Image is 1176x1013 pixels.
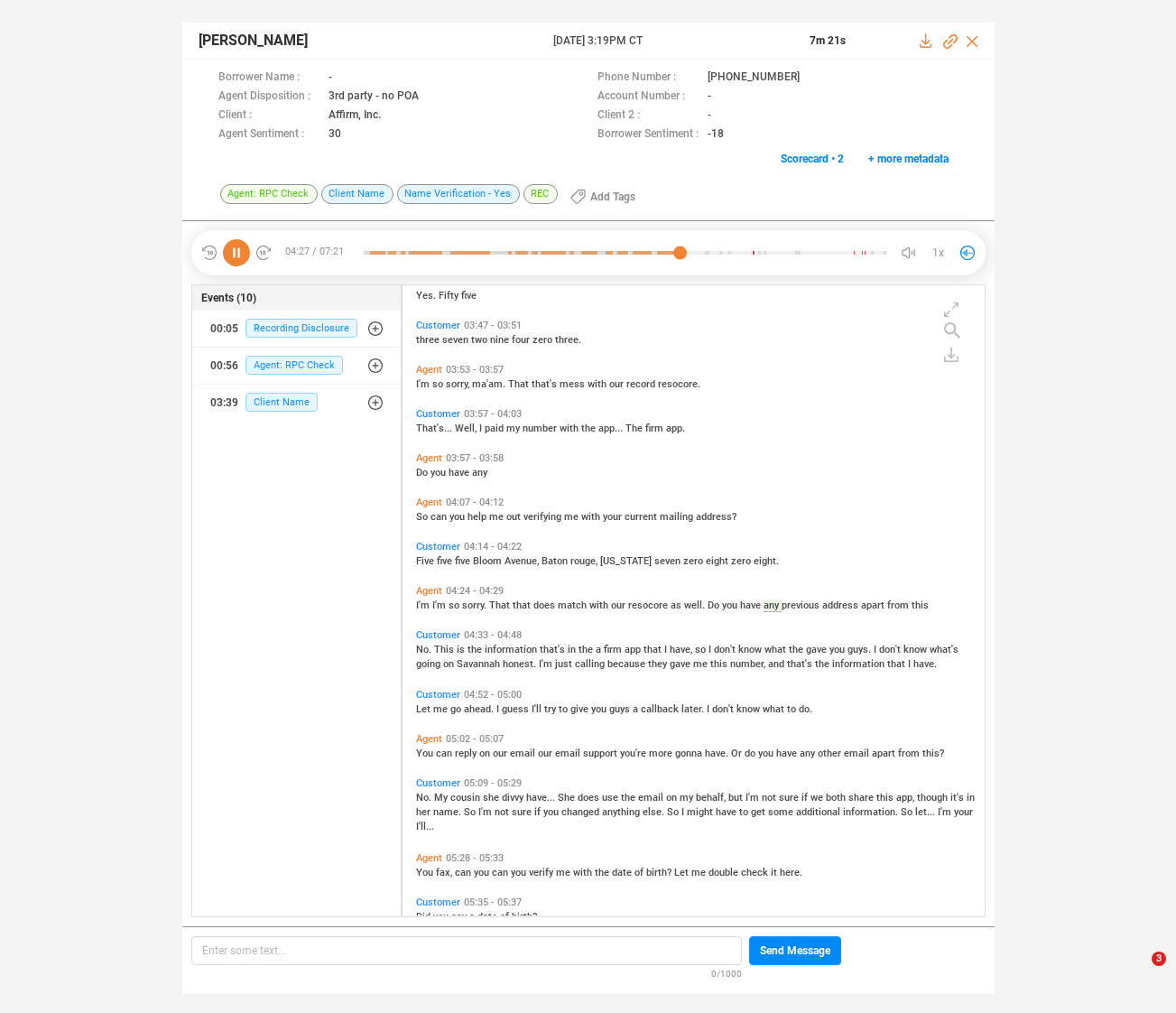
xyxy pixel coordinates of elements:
span: Client Name [321,184,394,204]
span: have. [913,658,937,670]
span: any [472,467,487,479]
span: My [434,792,450,804]
span: No. [416,644,434,655]
span: Recording Disclosure [245,319,357,338]
span: sorry. [462,599,489,611]
span: guys. [847,644,874,655]
span: try [544,703,559,715]
span: they [648,658,670,670]
span: additional [796,806,843,818]
span: both [826,792,848,804]
span: eight [706,555,731,567]
div: 03:39 [210,388,238,417]
span: you [433,911,451,923]
span: email [844,748,872,759]
span: to [559,703,570,715]
span: have. [705,748,731,759]
span: go [450,703,464,715]
span: That [489,599,513,611]
span: with [560,423,581,434]
span: share [848,792,876,804]
span: app... [598,423,625,434]
span: get [751,806,768,818]
span: that's [787,658,815,670]
span: seven [442,334,471,346]
span: Add Tags [590,182,635,211]
span: with [588,378,609,390]
span: firm [645,423,666,434]
span: guess [502,703,532,715]
span: what [763,703,787,715]
span: current [625,511,660,523]
span: can [436,748,455,759]
span: sure [512,806,534,818]
span: Account Number : [597,88,699,107]
span: 30 [329,125,341,144]
span: 3 [1152,952,1166,966]
span: seven [654,555,683,567]
span: me [693,658,710,670]
span: double [708,867,741,878]
span: me [433,703,450,715]
span: the [595,867,612,878]
span: help [468,511,489,523]
span: might [687,806,716,818]
span: because [607,658,648,670]
span: nine [490,334,512,346]
button: Send Message [749,936,841,965]
span: anything [602,806,643,818]
span: ahead. [464,703,496,715]
span: what's [930,644,958,655]
span: 04:27 / 07:21 [273,239,364,266]
span: verify [529,867,556,878]
span: to [739,806,751,818]
span: app [625,644,644,655]
span: Borrower Sentiment : [597,125,699,144]
span: she [483,792,502,804]
button: 1x [926,240,951,265]
span: and [768,658,787,670]
span: do. [799,703,812,715]
span: don't [714,644,738,655]
span: I'm [745,792,762,804]
span: birth? [646,867,674,878]
span: here. [780,867,802,878]
span: well. [684,599,708,611]
span: you [474,867,492,878]
span: apart [872,748,898,759]
span: date [477,911,500,923]
span: let... [915,806,938,818]
span: I'm [416,378,432,390]
span: cousin [450,792,483,804]
span: [DATE] 3:19PM CT [553,33,788,49]
span: I [707,703,712,715]
span: use [602,792,621,804]
span: from [887,599,912,611]
button: Scorecard • 2 [771,144,854,173]
span: that [887,658,908,670]
span: a [469,911,477,923]
span: but [728,792,745,804]
span: don't [712,703,736,715]
span: a [633,703,641,715]
span: paid [485,423,506,434]
span: zero [532,334,555,346]
span: guys [609,703,633,715]
span: five [437,555,455,567]
span: to [787,703,799,715]
span: any [764,599,782,612]
span: previous [782,599,822,611]
span: this? [922,748,944,759]
span: my [680,792,696,804]
span: record [626,378,658,390]
span: I'm [938,806,954,818]
span: you [722,599,740,611]
span: app. [666,423,685,434]
span: have [776,748,800,759]
span: have [449,467,472,479]
span: this [876,792,896,804]
span: 1x [932,238,944,267]
span: her [416,806,433,818]
span: two [471,334,490,346]
span: I [496,703,502,715]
